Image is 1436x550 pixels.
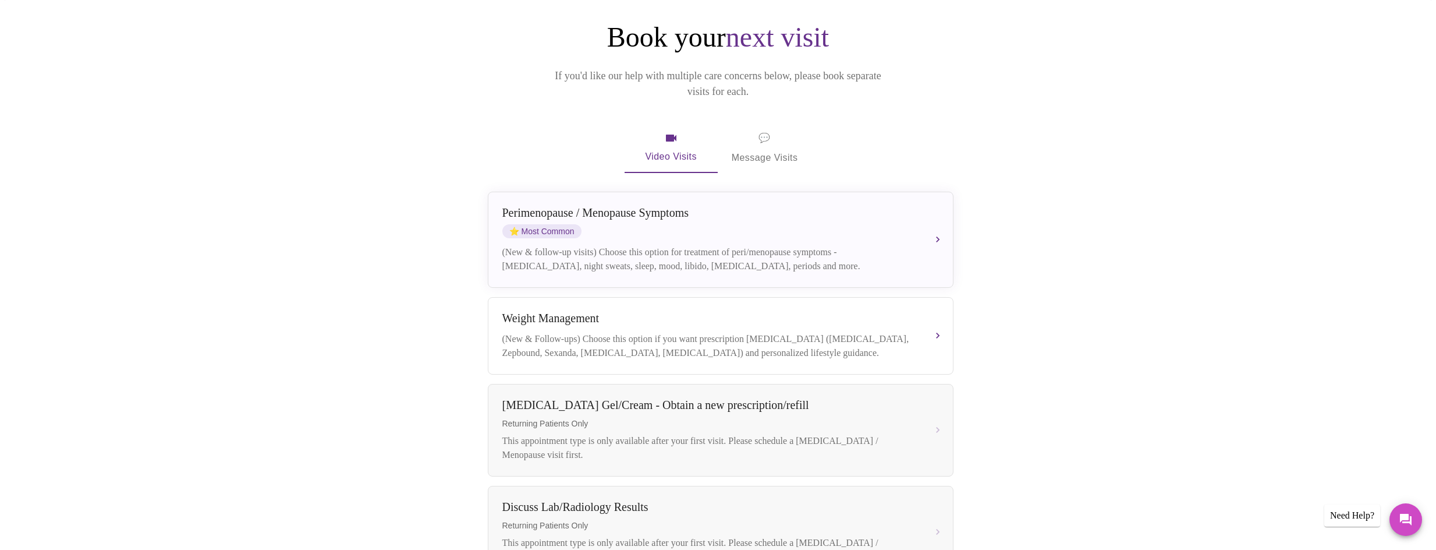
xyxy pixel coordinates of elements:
div: Perimenopause / Menopause Symptoms [502,206,916,220]
span: next visit [726,22,829,52]
h1: Book your [485,20,951,54]
div: Need Help? [1324,505,1380,527]
button: [MEDICAL_DATA] Gel/Cream - Obtain a new prescription/refillReturning Patients OnlyThis appointmen... [488,384,953,477]
div: Weight Management [502,312,916,325]
span: message [758,130,770,146]
div: (New & Follow-ups) Choose this option if you want prescription [MEDICAL_DATA] ([MEDICAL_DATA], Ze... [502,332,916,360]
span: Returning Patients Only [502,521,916,530]
div: (New & follow-up visits) Choose this option for treatment of peri/menopause symptoms - [MEDICAL_D... [502,245,916,273]
p: If you'd like our help with multiple care concerns below, please book separate visits for each. [539,68,898,100]
button: Perimenopause / Menopause SymptomsstarMost Common(New & follow-up visits) Choose this option for ... [488,192,953,288]
span: star [509,227,519,236]
button: Messages [1389,503,1422,536]
span: Video Visits [639,131,704,165]
span: Returning Patients Only [502,419,916,428]
span: Message Visits [732,130,798,166]
span: Most Common [502,224,582,238]
div: Discuss Lab/Radiology Results [502,500,916,514]
div: This appointment type is only available after your first visit. Please schedule a [MEDICAL_DATA] ... [502,434,916,462]
div: [MEDICAL_DATA] Gel/Cream - Obtain a new prescription/refill [502,399,916,412]
button: Weight Management(New & Follow-ups) Choose this option if you want prescription [MEDICAL_DATA] ([... [488,297,953,375]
